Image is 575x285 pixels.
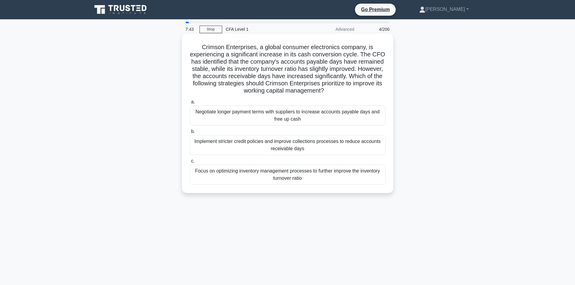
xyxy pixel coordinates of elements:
[405,3,483,15] a: [PERSON_NAME]
[189,43,386,95] h5: Crimson Enterprises, a global consumer electronics company, is experiencing a significant increas...
[357,6,393,13] a: Go Premium
[190,165,385,185] div: Focus on optimizing inventory management processes to further improve the inventory turnover ratio
[222,23,305,35] div: CFA Level 1
[191,158,195,163] span: c.
[182,23,200,35] div: 7:43
[305,23,358,35] div: Advanced
[358,23,393,35] div: 4/200
[190,135,385,155] div: Implement stricter credit policies and improve collections processes to reduce accounts receivabl...
[191,99,195,104] span: a.
[190,106,385,125] div: Negotiate longer payment terms with suppliers to increase accounts payable days and free up cash
[191,129,195,134] span: b.
[200,26,222,33] a: Stop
